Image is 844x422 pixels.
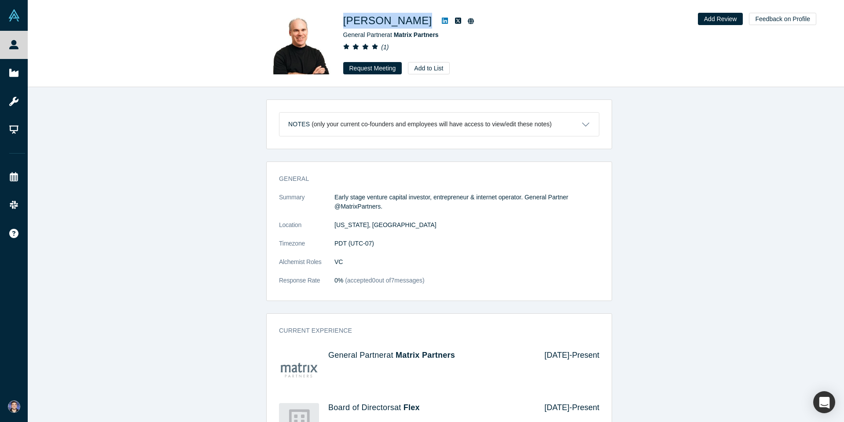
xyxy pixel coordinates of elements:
[279,351,319,391] img: Matrix Partners's Logo
[334,193,599,211] p: Early stage venture capital investor, entrepreneur & internet operator. General Partner @MatrixPa...
[328,351,532,360] h4: General Partner at
[328,403,532,413] h4: Board of Directors at
[279,174,587,183] h3: General
[8,9,20,22] img: Alchemist Vault Logo
[279,239,334,257] dt: Timezone
[394,31,439,38] a: Matrix Partners
[288,120,310,129] h3: Notes
[334,239,599,248] dd: PDT (UTC-07)
[279,276,334,294] dt: Response Rate
[279,220,334,239] dt: Location
[343,13,432,29] h1: [PERSON_NAME]
[312,121,552,128] p: (only your current co-founders and employees will have access to view/edit these notes)
[749,13,816,25] button: Feedback on Profile
[343,62,402,74] button: Request Meeting
[279,326,587,335] h3: Current Experience
[279,257,334,276] dt: Alchemist Roles
[343,277,424,284] span: (accepted 0 out of 7 messages)
[404,403,420,412] a: Flex
[698,13,743,25] button: Add Review
[408,62,449,74] button: Add to List
[279,113,599,136] button: Notes (only your current co-founders and employees will have access to view/edit these notes)
[396,351,455,360] a: Matrix Partners
[8,400,20,413] img: Jorge Rios's Account
[343,31,439,38] span: General Partner at
[381,44,389,51] i: ( 1 )
[334,277,343,284] span: 0%
[269,13,331,74] img: Dana Stalder's Profile Image
[279,193,334,220] dt: Summary
[334,220,599,230] dd: [US_STATE], [GEOGRAPHIC_DATA]
[334,257,599,267] dd: VC
[532,351,599,391] div: [DATE] - Present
